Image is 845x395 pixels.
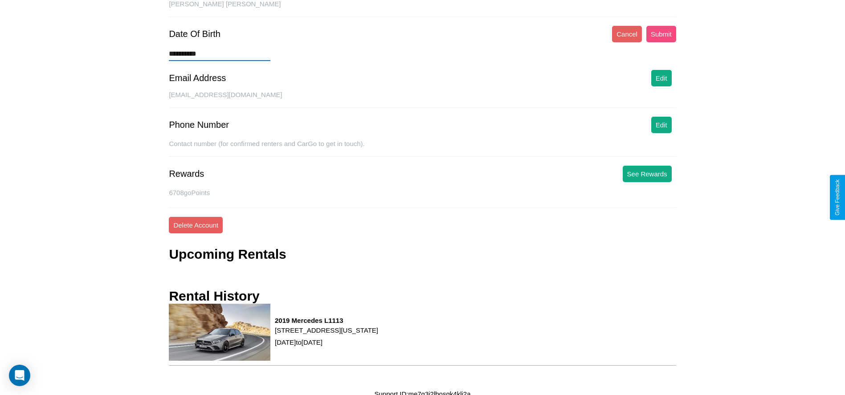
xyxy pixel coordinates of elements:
p: [DATE] to [DATE] [275,336,378,348]
h3: Rental History [169,289,259,304]
h3: 2019 Mercedes L1113 [275,317,378,324]
button: Edit [651,70,672,86]
button: Delete Account [169,217,223,233]
div: Give Feedback [834,179,841,216]
p: 6708 goPoints [169,187,676,199]
div: Date Of Birth [169,29,220,39]
button: Edit [651,117,672,133]
div: Open Intercom Messenger [9,365,30,386]
img: rental [169,304,270,361]
div: Email Address [169,73,226,83]
button: See Rewards [623,166,672,182]
div: Contact number (for confirmed renters and CarGo to get in touch). [169,140,676,157]
div: Rewards [169,169,204,179]
p: [STREET_ADDRESS][US_STATE] [275,324,378,336]
div: [EMAIL_ADDRESS][DOMAIN_NAME] [169,91,676,108]
div: Phone Number [169,120,229,130]
button: Cancel [612,26,642,42]
button: Submit [646,26,676,42]
h3: Upcoming Rentals [169,247,286,262]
